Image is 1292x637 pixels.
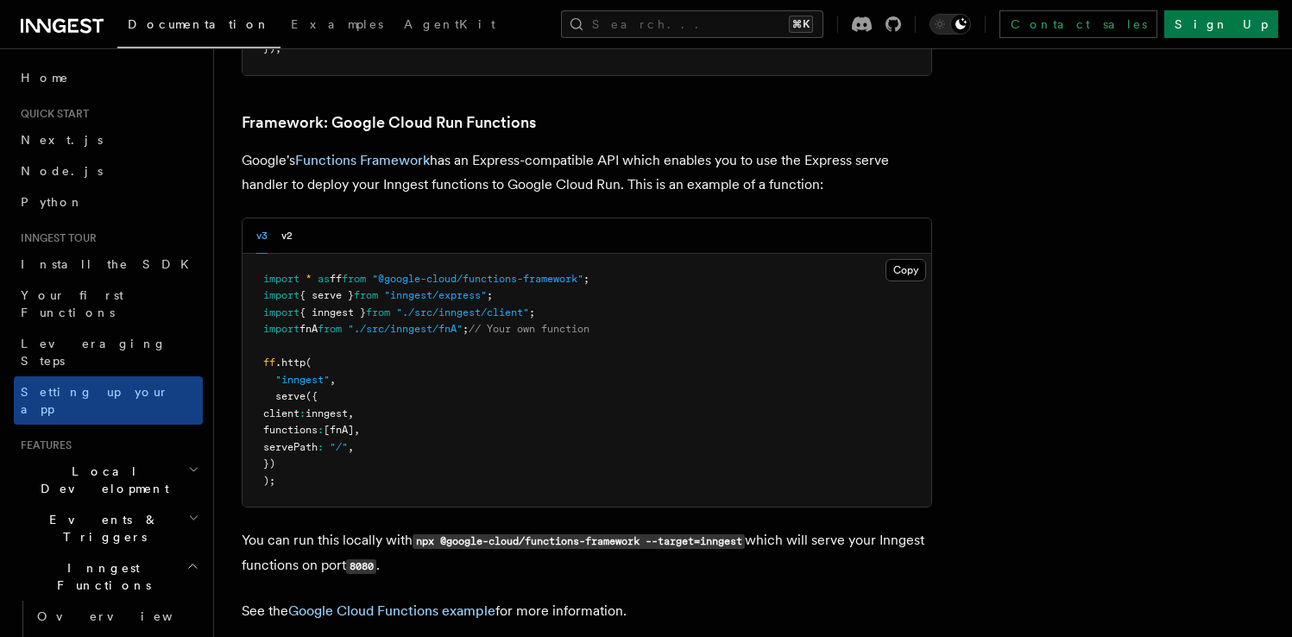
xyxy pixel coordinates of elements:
[14,559,186,594] span: Inngest Functions
[275,356,306,369] span: .http
[37,609,215,623] span: Overview
[561,10,823,38] button: Search...⌘K
[263,441,318,453] span: servePath
[21,385,169,416] span: Setting up your app
[306,407,348,419] span: inngest
[14,155,203,186] a: Node.js
[21,164,103,178] span: Node.js
[263,475,275,487] span: );
[263,289,299,301] span: import
[330,441,348,453] span: "/"
[21,195,84,209] span: Python
[14,552,203,601] button: Inngest Functions
[384,289,487,301] span: "inngest/express"
[318,424,324,436] span: :
[288,602,495,619] a: Google Cloud Functions example
[404,17,495,31] span: AgentKit
[318,323,342,335] span: from
[242,599,932,623] p: See the for more information.
[469,323,589,335] span: // Your own function
[306,356,312,369] span: (
[242,110,536,135] a: Framework: Google Cloud Run Functions
[275,374,330,386] span: "inngest"
[885,259,926,281] button: Copy
[117,5,280,48] a: Documentation
[299,306,366,318] span: { inngest }
[14,438,72,452] span: Features
[999,10,1157,38] a: Contact sales
[263,424,318,436] span: functions
[263,273,299,285] span: import
[291,17,383,31] span: Examples
[487,289,493,301] span: ;
[306,390,318,402] span: ({
[14,231,97,245] span: Inngest tour
[14,124,203,155] a: Next.js
[299,323,318,335] span: fnA
[14,186,203,218] a: Python
[21,257,199,271] span: Install the SDK
[318,441,324,453] span: :
[330,374,336,386] span: ,
[413,534,745,549] code: npx @google-cloud/functions-framework --target=inngest
[263,323,299,335] span: import
[299,289,354,301] span: { serve }
[263,356,275,369] span: ff
[14,280,203,328] a: Your first Functions
[263,407,299,419] span: client
[21,288,123,319] span: Your first Functions
[242,528,932,578] p: You can run this locally with which will serve your Inngest functions on port .
[30,601,203,632] a: Overview
[1164,10,1278,38] a: Sign Up
[256,218,268,254] button: v3
[318,273,330,285] span: as
[366,306,390,318] span: from
[463,323,469,335] span: ;
[930,14,971,35] button: Toggle dark mode
[14,463,188,497] span: Local Development
[280,5,394,47] a: Examples
[346,559,376,574] code: 8080
[394,5,506,47] a: AgentKit
[348,407,354,419] span: ,
[348,323,463,335] span: "./src/inngest/fnA"
[14,504,203,552] button: Events & Triggers
[372,273,583,285] span: "@google-cloud/functions-framework"
[299,407,306,419] span: :
[583,273,589,285] span: ;
[14,249,203,280] a: Install the SDK
[281,218,293,254] button: v2
[242,148,932,197] p: Google's has an Express-compatible API which enables you to use the Express serve handler to depl...
[348,441,354,453] span: ,
[263,306,299,318] span: import
[275,390,306,402] span: serve
[21,337,167,368] span: Leveraging Steps
[14,328,203,376] a: Leveraging Steps
[128,17,270,31] span: Documentation
[14,456,203,504] button: Local Development
[14,107,89,121] span: Quick start
[324,424,354,436] span: [fnA]
[330,273,342,285] span: ff
[295,152,430,168] a: Functions Framework
[14,376,203,425] a: Setting up your app
[21,133,103,147] span: Next.js
[789,16,813,33] kbd: ⌘K
[354,424,360,436] span: ,
[354,289,378,301] span: from
[396,306,529,318] span: "./src/inngest/client"
[14,62,203,93] a: Home
[529,306,535,318] span: ;
[21,69,69,86] span: Home
[14,511,188,546] span: Events & Triggers
[263,457,275,470] span: })
[342,273,366,285] span: from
